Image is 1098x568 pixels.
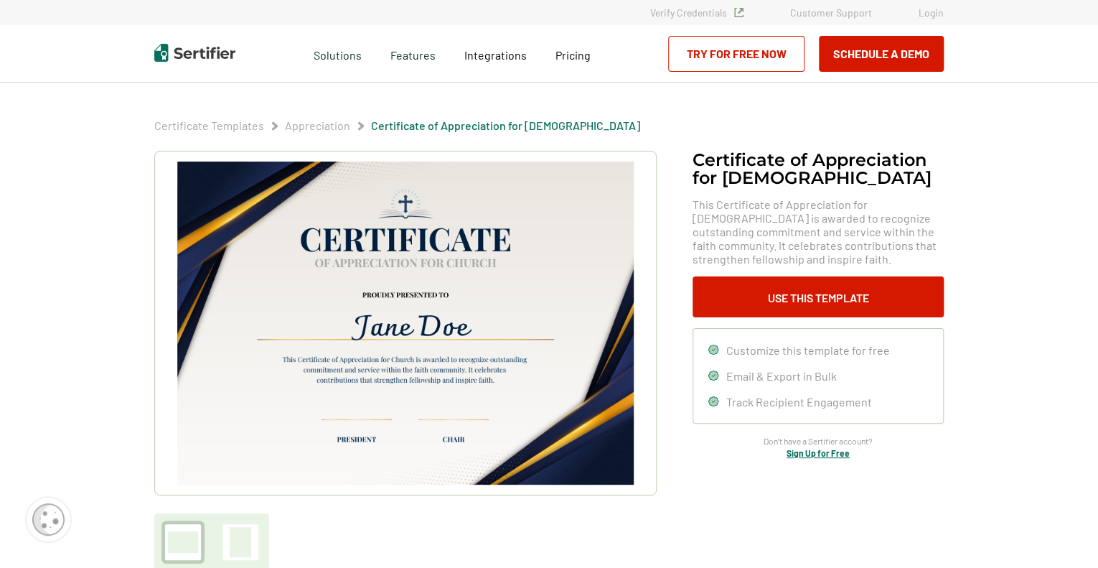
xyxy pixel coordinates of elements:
a: Try for Free Now [668,36,804,72]
span: Certificate Templates [154,118,264,133]
a: Certificate Templates [154,118,264,132]
h1: Certificate of Appreciation for [DEMOGRAPHIC_DATA]​ [693,151,944,187]
img: Cookie Popup Icon [32,503,65,536]
a: Pricing [555,45,591,62]
span: Email & Export in Bulk [726,369,837,383]
span: Integrations [464,48,527,62]
span: Don’t have a Sertifier account? [764,434,873,448]
a: Customer Support [790,6,872,19]
span: Track Recipient Engagement [726,395,872,409]
span: Solutions [314,45,362,62]
span: Pricing [555,48,591,62]
button: Schedule a Demo [819,36,944,72]
span: Customize this template for free [726,343,890,357]
span: Features [390,45,436,62]
img: Sertifier | Digital Credentialing Platform [154,44,235,62]
img: Certificate of Appreciation for Church​ [177,162,634,485]
div: Breadcrumb [154,118,640,133]
a: Appreciation [285,118,350,132]
span: Appreciation [285,118,350,133]
span: This Certificate of Appreciation for [DEMOGRAPHIC_DATA] is awarded to recognize outstanding commi... [693,197,944,266]
span: Certificate of Appreciation for [DEMOGRAPHIC_DATA]​ [371,118,640,133]
a: Verify Credentials [650,6,743,19]
iframe: Chat Widget [1026,499,1098,568]
a: Login [919,6,944,19]
img: Verified [734,8,743,17]
a: Sign Up for Free [787,448,850,458]
button: Use This Template [693,276,944,317]
a: Certificate of Appreciation for [DEMOGRAPHIC_DATA]​ [371,118,640,132]
a: Integrations [464,45,527,62]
